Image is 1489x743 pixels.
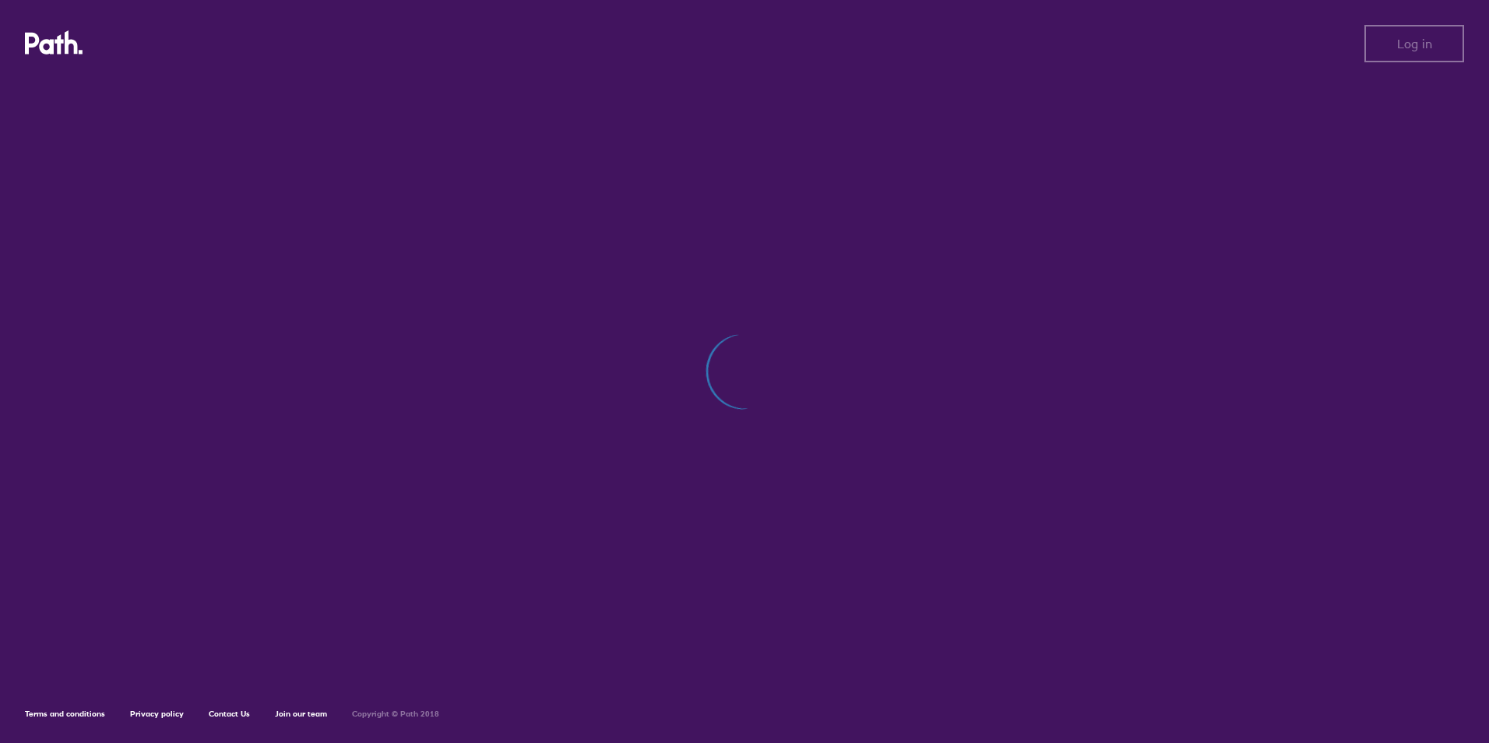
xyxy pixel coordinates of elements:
button: Log in [1364,25,1464,62]
a: Join our team [275,709,327,719]
a: Terms and conditions [25,709,105,719]
a: Privacy policy [130,709,184,719]
h6: Copyright © Path 2018 [352,710,439,719]
a: Contact Us [209,709,250,719]
span: Log in [1397,37,1432,51]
